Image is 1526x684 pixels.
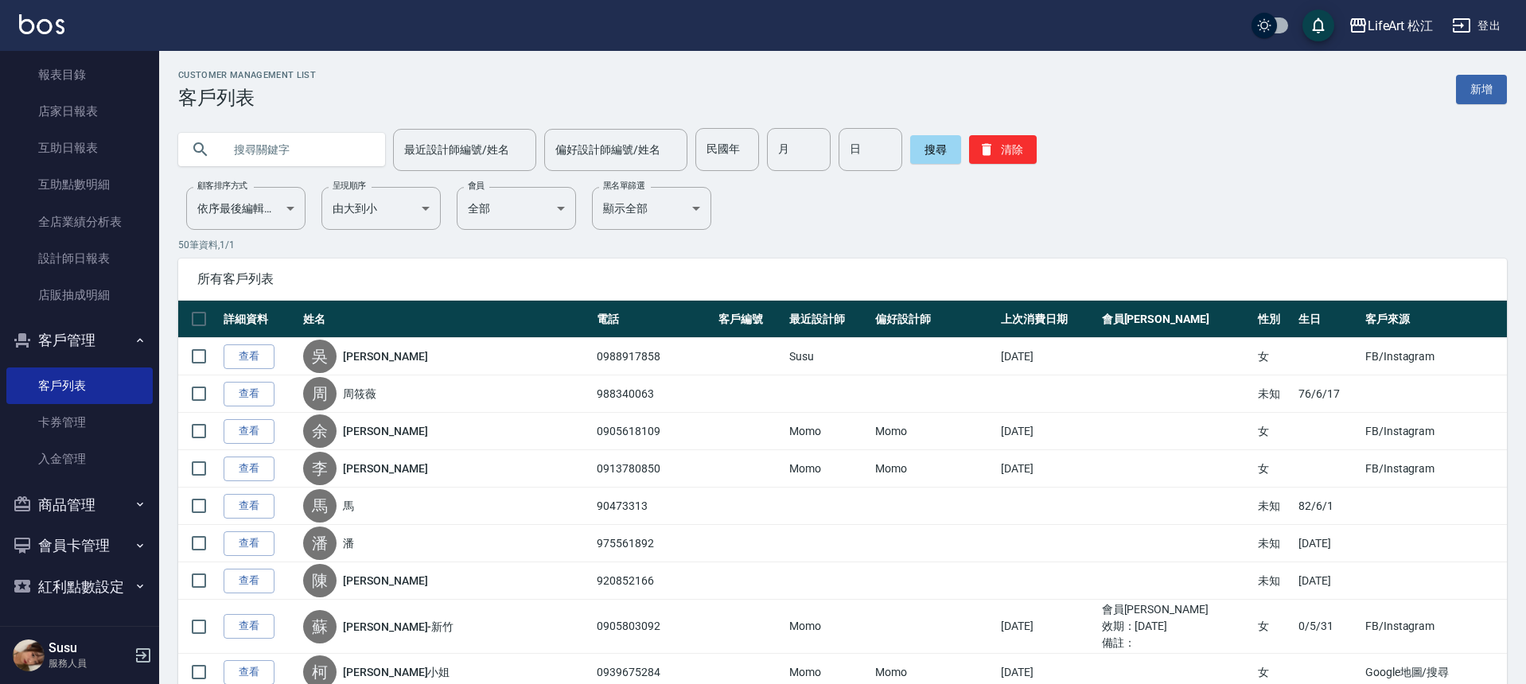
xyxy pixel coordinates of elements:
[997,600,1098,654] td: [DATE]
[224,382,274,406] a: 查看
[593,562,714,600] td: 920852166
[19,14,64,34] img: Logo
[224,457,274,481] a: 查看
[1361,600,1507,654] td: FB/Instagram
[593,450,714,488] td: 0913780850
[1254,375,1294,413] td: 未知
[910,135,961,164] button: 搜尋
[593,525,714,562] td: 975561892
[785,413,871,450] td: Momo
[1342,10,1440,42] button: LifeArt 松江
[343,535,354,551] a: 潘
[6,404,153,441] a: 卡券管理
[1361,413,1507,450] td: FB/Instagram
[1102,635,1251,651] ul: 備註：
[6,130,153,166] a: 互助日報表
[303,414,337,448] div: 余
[6,277,153,313] a: 店販抽成明細
[303,452,337,485] div: 李
[468,180,485,192] label: 會員
[224,419,274,444] a: 查看
[178,238,1507,252] p: 50 筆資料, 1 / 1
[1254,301,1294,338] th: 性別
[343,386,376,402] a: 周筱薇
[997,450,1098,488] td: [DATE]
[593,338,714,375] td: 0988917858
[1302,10,1334,41] button: save
[343,498,354,514] a: 馬
[6,484,153,526] button: 商品管理
[220,301,299,338] th: 詳細資料
[1254,562,1294,600] td: 未知
[6,320,153,361] button: 客戶管理
[871,413,996,450] td: Momo
[785,338,871,375] td: Susu
[224,569,274,593] a: 查看
[6,93,153,130] a: 店家日報表
[6,367,153,404] a: 客戶列表
[1368,16,1434,36] div: LifeArt 松江
[1294,375,1361,413] td: 76/6/17
[997,301,1098,338] th: 上次消費日期
[714,301,785,338] th: 客戶編號
[223,128,372,171] input: 搜尋關鍵字
[593,413,714,450] td: 0905618109
[1102,618,1251,635] ul: 效期： [DATE]
[343,619,454,635] a: [PERSON_NAME]-新竹
[321,187,441,230] div: 由大到小
[1098,301,1255,338] th: 會員[PERSON_NAME]
[303,610,337,643] div: 蘇
[1361,450,1507,488] td: FB/Instagram
[6,525,153,566] button: 會員卡管理
[343,423,427,439] a: [PERSON_NAME]
[871,301,996,338] th: 偏好設計師
[6,240,153,277] a: 設計師日報表
[6,204,153,240] a: 全店業績分析表
[6,56,153,93] a: 報表目錄
[197,180,247,192] label: 顧客排序方式
[1294,301,1361,338] th: 生日
[224,494,274,519] a: 查看
[785,600,871,654] td: Momo
[224,614,274,639] a: 查看
[1254,600,1294,654] td: 女
[1456,75,1507,104] a: 新增
[303,340,337,373] div: 吳
[1294,600,1361,654] td: 0/5/31
[343,348,427,364] a: [PERSON_NAME]
[343,573,427,589] a: [PERSON_NAME]
[1254,525,1294,562] td: 未知
[6,441,153,477] a: 入金管理
[593,600,714,654] td: 0905803092
[333,180,366,192] label: 呈現順序
[1254,488,1294,525] td: 未知
[1254,450,1294,488] td: 女
[1294,525,1361,562] td: [DATE]
[1361,338,1507,375] td: FB/Instagram
[49,640,130,656] h5: Susu
[343,461,427,476] a: [PERSON_NAME]
[969,135,1037,164] button: 清除
[303,489,337,523] div: 馬
[1254,413,1294,450] td: 女
[49,656,130,670] p: 服務人員
[6,166,153,203] a: 互助點數明細
[1294,488,1361,525] td: 82/6/1
[603,180,644,192] label: 黑名單篩選
[178,87,316,109] h3: 客戶列表
[1254,338,1294,375] td: 女
[299,301,593,338] th: 姓名
[1446,11,1507,41] button: 登出
[303,564,337,597] div: 陳
[6,566,153,608] button: 紅利點數設定
[343,664,450,680] a: [PERSON_NAME]小姐
[197,271,1488,287] span: 所有客戶列表
[186,187,306,230] div: 依序最後編輯時間
[1361,301,1507,338] th: 客戶來源
[871,450,996,488] td: Momo
[593,375,714,413] td: 988340063
[303,377,337,410] div: 周
[997,338,1098,375] td: [DATE]
[224,344,274,369] a: 查看
[997,413,1098,450] td: [DATE]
